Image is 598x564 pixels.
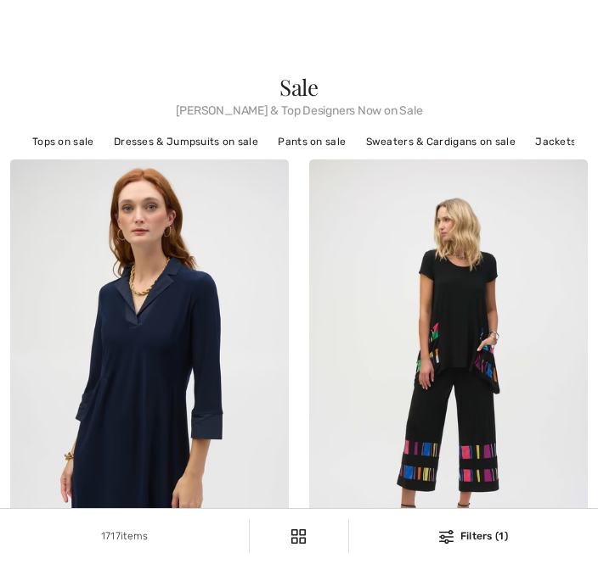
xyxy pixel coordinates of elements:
img: Filters [291,529,306,544]
div: Filters (1) [359,528,588,544]
a: Tops on sale [24,131,103,153]
a: Sweaters & Cardigans on sale [358,131,524,153]
span: 1717 [101,530,121,542]
a: Dresses & Jumpsuits on sale [105,131,267,153]
span: [PERSON_NAME] & Top Designers Now on Sale [10,98,588,117]
a: Pants on sale [269,131,354,153]
span: Sale [279,72,319,102]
